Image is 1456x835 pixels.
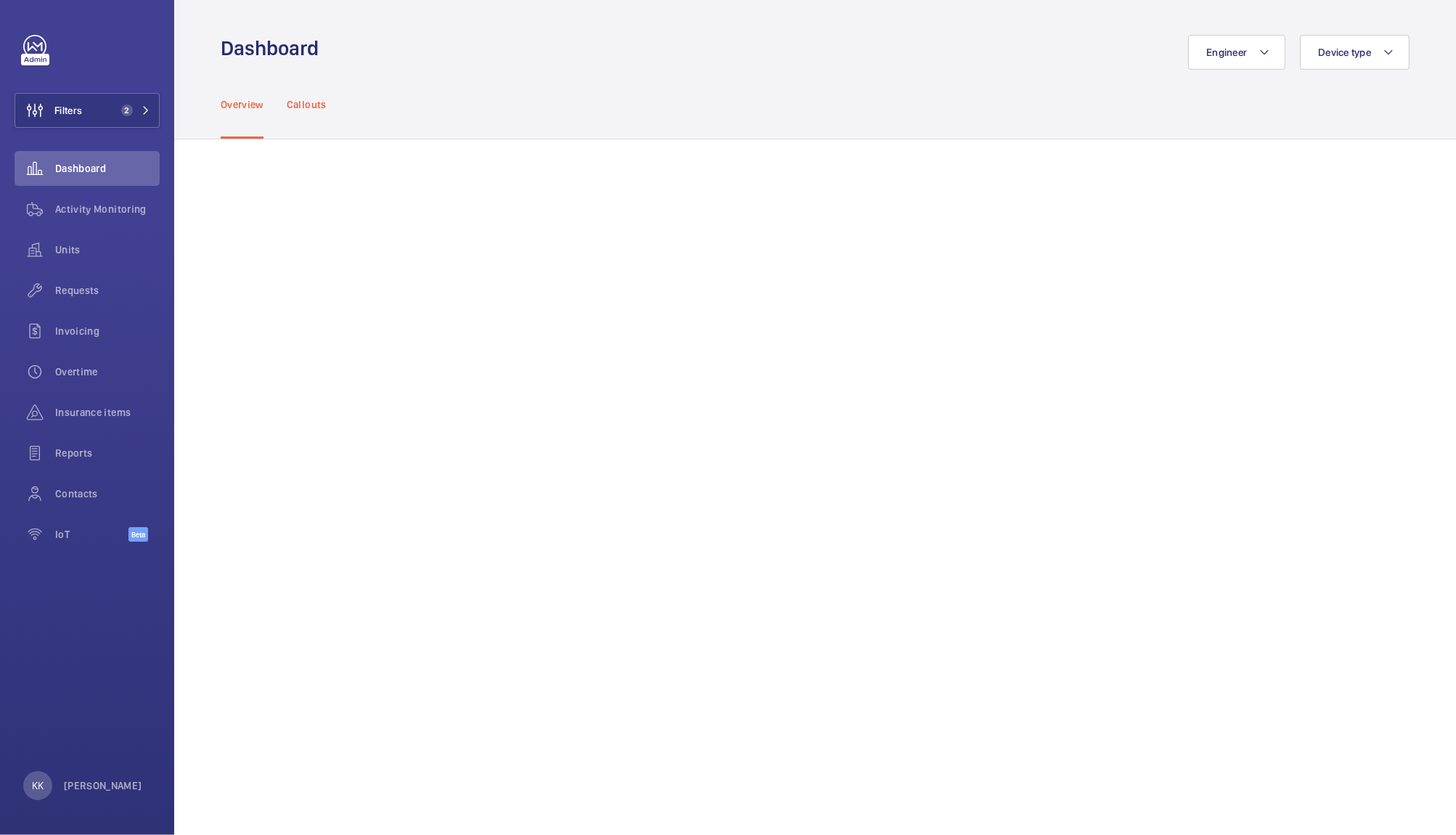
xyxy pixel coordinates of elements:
span: Activity Monitoring [55,202,160,216]
p: Callouts [287,97,327,112]
span: 2 [121,105,133,116]
p: [PERSON_NAME] [64,778,142,793]
span: Insurance items [55,405,160,420]
p: KK [32,778,44,793]
span: Contacts [55,486,160,501]
span: Beta [128,527,148,542]
span: IoT [55,527,128,542]
button: Filters2 [15,93,160,128]
h1: Dashboard [221,35,327,62]
span: Reports [55,446,160,460]
span: Invoicing [55,324,160,338]
span: Engineer [1206,46,1247,58]
span: Overtime [55,364,160,379]
span: Filters [54,103,82,118]
span: Requests [55,283,160,298]
button: Device type [1300,35,1410,70]
span: Dashboard [55,161,160,176]
span: Device type [1318,46,1371,58]
button: Engineer [1188,35,1285,70]
span: Units [55,243,160,257]
p: Overview [221,97,263,112]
